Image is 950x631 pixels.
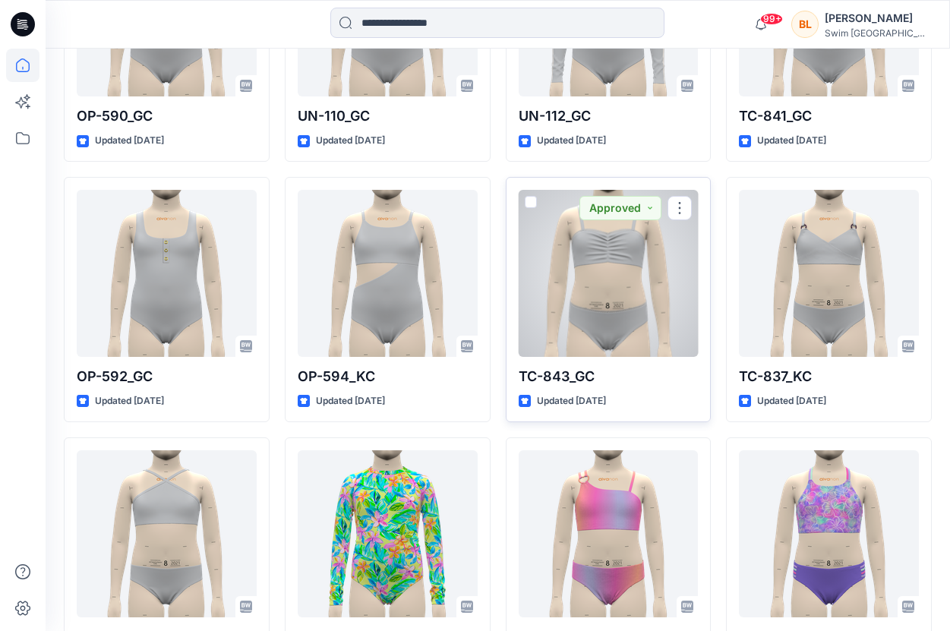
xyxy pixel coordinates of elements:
[95,133,164,149] p: Updated [DATE]
[519,106,699,127] p: UN-112_GC
[519,190,699,357] a: TC-843_GC
[825,9,931,27] div: [PERSON_NAME]
[537,393,606,409] p: Updated [DATE]
[739,450,919,617] a: PIDG99175_dt
[298,450,478,617] a: PID8772X2_dt
[77,366,257,387] p: OP-592_GC
[519,366,699,387] p: TC-843_GC
[298,190,478,357] a: OP-594_KC
[739,106,919,127] p: TC-841_GC
[791,11,819,38] div: BL
[298,106,478,127] p: UN-110_GC
[316,393,385,409] p: Updated [DATE]
[757,133,826,149] p: Updated [DATE]
[316,133,385,149] p: Updated [DATE]
[519,450,699,617] a: PID711Z32_dt
[298,366,478,387] p: OP-594_KC
[825,27,931,39] div: Swim [GEOGRAPHIC_DATA]
[77,450,257,617] a: TC-834_KC
[760,13,783,25] span: 99+
[757,393,826,409] p: Updated [DATE]
[77,190,257,357] a: OP-592_GC
[739,366,919,387] p: TC-837_KC
[95,393,164,409] p: Updated [DATE]
[537,133,606,149] p: Updated [DATE]
[739,190,919,357] a: TC-837_KC
[77,106,257,127] p: OP-590_GC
